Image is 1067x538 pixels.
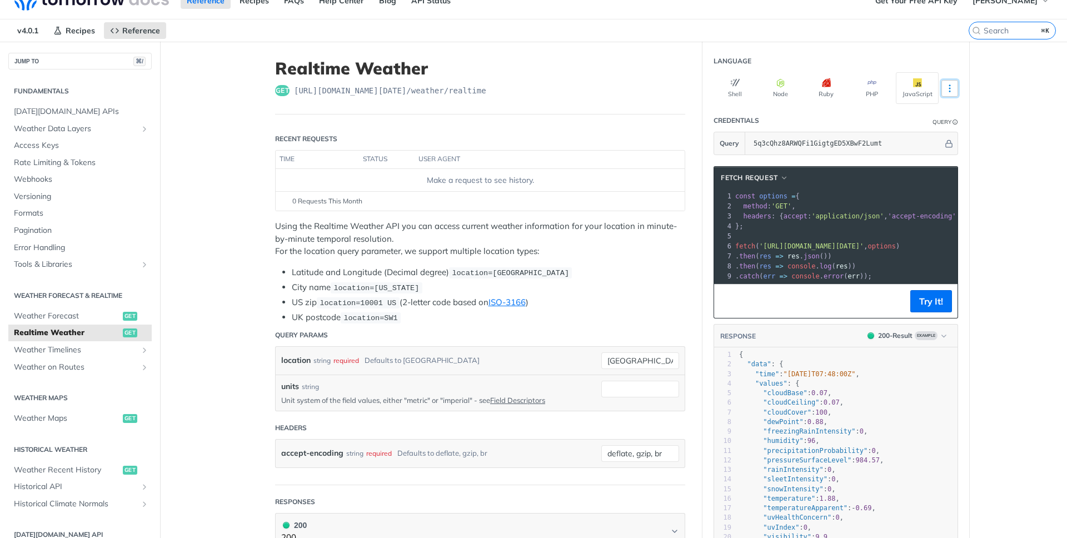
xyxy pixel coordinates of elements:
[714,417,731,427] div: 8
[820,495,836,502] span: 1.88
[8,222,152,239] a: Pagination
[14,499,137,510] span: Historical Climate Normals
[763,398,819,406] span: "cloudCeiling"
[714,211,733,221] div: 3
[140,363,149,372] button: Show subpages for Weather on Routes
[346,445,363,461] div: string
[759,242,864,250] span: '[URL][DOMAIN_NAME][DATE]'
[343,314,397,322] span: location=SW1
[763,485,823,493] span: "snowIntensity"
[763,427,855,435] span: "freezingRainIntensity"
[359,151,415,168] th: status
[739,389,831,397] span: : ,
[8,256,152,273] a: Tools & LibrariesShow subpages for Tools & Libraries
[14,362,137,373] span: Weather on Routes
[910,290,952,312] button: Try It!
[775,252,783,260] span: =>
[281,445,343,461] label: accept-encoding
[763,466,823,474] span: "rainIntensity"
[14,242,149,253] span: Error Handling
[739,475,840,483] span: : ,
[763,524,799,531] span: "uvIndex"
[743,212,771,220] span: headers
[847,272,860,280] span: err
[14,123,137,134] span: Weather Data Layers
[720,138,739,148] span: Query
[366,445,392,461] div: required
[8,291,152,301] h2: Weather Forecast & realtime
[720,331,756,342] button: RESPONSE
[14,465,120,476] span: Weather Recent History
[8,171,152,188] a: Webhooks
[867,242,896,250] span: options
[714,261,733,271] div: 8
[714,221,733,231] div: 4
[735,242,755,250] span: fetch
[8,410,152,427] a: Weather Mapsget
[739,252,755,260] span: then
[739,456,884,464] span: : ,
[748,132,943,155] input: apikey
[14,259,137,270] span: Tools & Libraries
[714,350,731,360] div: 1
[714,475,731,484] div: 14
[743,202,767,210] span: method
[835,514,839,521] span: 0
[8,359,152,376] a: Weather on RoutesShow subpages for Weather on Routes
[275,85,290,96] span: get
[771,202,791,210] span: 'GET'
[862,330,952,341] button: 200200-ResultExample
[856,456,880,464] span: 984.57
[739,370,860,378] span: : ,
[714,251,733,261] div: 7
[294,85,486,96] span: https://api.tomorrow.io/v4/weather/realtime
[14,140,149,151] span: Access Keys
[714,56,751,66] div: Language
[972,26,981,35] svg: Search
[452,269,569,277] span: location=[GEOGRAPHIC_DATA]
[739,409,831,416] span: : ,
[836,262,848,270] span: res
[856,504,872,512] span: 0.69
[759,72,802,104] button: Node
[811,389,827,397] span: 0.07
[133,57,146,66] span: ⌘/
[714,427,731,436] div: 9
[714,241,733,251] div: 6
[8,393,152,403] h2: Weather Maps
[8,86,152,96] h2: Fundamentals
[763,504,847,512] span: "temperatureApparent"
[824,398,840,406] span: 0.07
[820,262,832,270] span: log
[791,192,795,200] span: =
[281,381,299,392] label: units
[775,262,783,270] span: =>
[953,119,958,125] i: Information
[933,118,951,126] div: Query
[763,514,831,521] span: "uvHealthConcern"
[275,330,328,340] div: Query Params
[490,396,545,405] a: Field Descriptors
[11,22,44,39] span: v4.0.1
[14,345,137,356] span: Weather Timelines
[8,325,152,341] a: Realtime Weatherget
[14,327,120,338] span: Realtime Weather
[739,351,743,358] span: {
[275,58,685,78] h1: Realtime Weather
[313,352,331,368] div: string
[763,389,807,397] span: "cloudBase"
[397,445,487,461] div: Defaults to deflate, gzip, br
[739,427,867,435] span: : ,
[14,225,149,236] span: Pagination
[140,500,149,509] button: Show subpages for Historical Climate Normals
[8,188,152,205] a: Versioning
[735,242,900,250] span: ( , )
[280,175,680,186] div: Make a request to see history.
[878,331,913,341] div: 200 - Result
[292,311,685,324] li: UK postcode
[714,388,731,398] div: 5
[787,262,816,270] span: console
[739,447,880,455] span: : ,
[739,380,799,387] span: : {
[787,252,800,260] span: res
